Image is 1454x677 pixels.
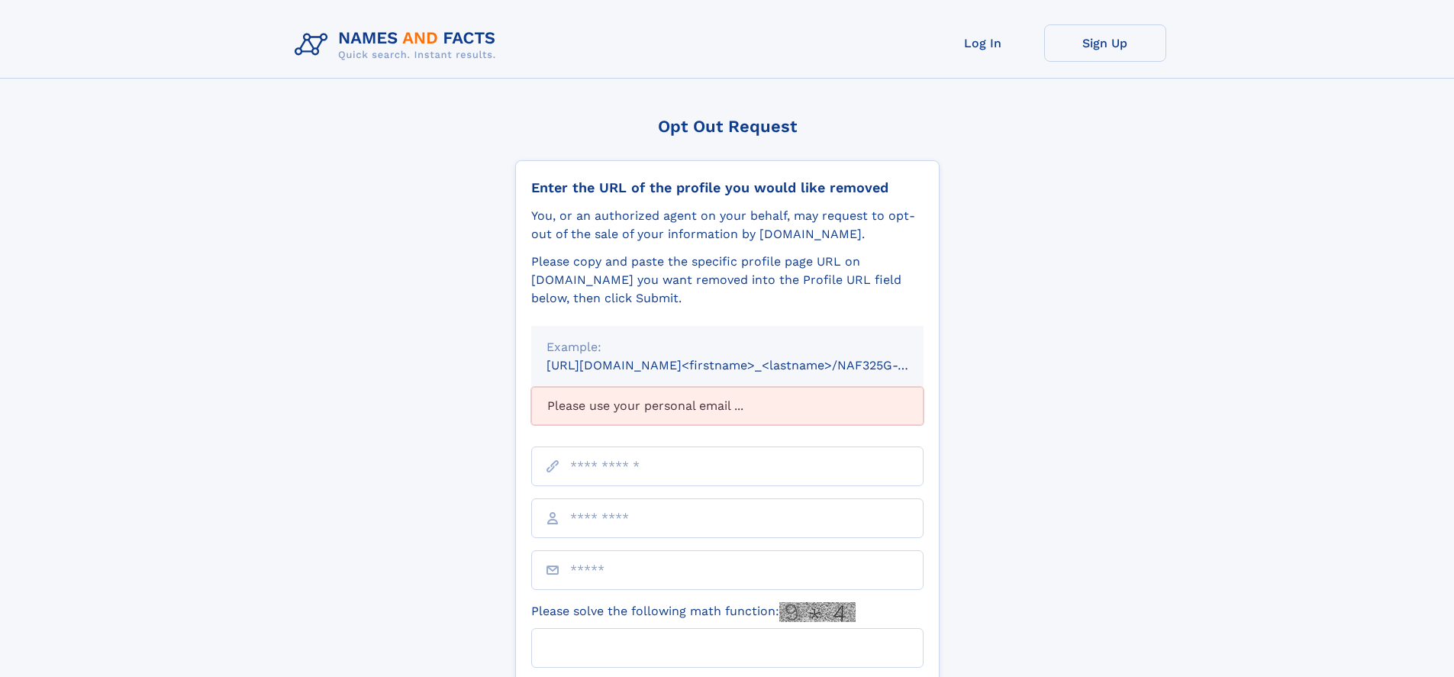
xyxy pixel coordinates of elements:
div: Example: [546,338,908,356]
a: Log In [922,24,1044,62]
div: You, or an authorized agent on your behalf, may request to opt-out of the sale of your informatio... [531,207,924,243]
div: Enter the URL of the profile you would like removed [531,179,924,196]
a: Sign Up [1044,24,1166,62]
small: [URL][DOMAIN_NAME]<firstname>_<lastname>/NAF325G-xxxxxxxx [546,358,953,372]
div: Please use your personal email ... [531,387,924,425]
div: Please copy and paste the specific profile page URL on [DOMAIN_NAME] you want removed into the Pr... [531,253,924,308]
div: Opt Out Request [515,117,940,136]
img: Logo Names and Facts [289,24,508,66]
label: Please solve the following math function: [531,602,856,622]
